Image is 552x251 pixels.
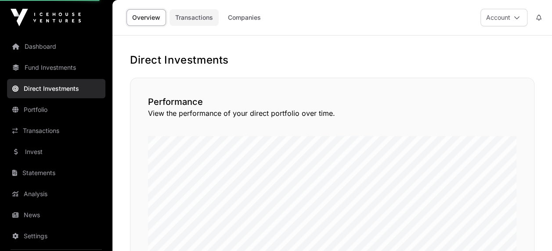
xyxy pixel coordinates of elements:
[7,37,105,56] a: Dashboard
[148,108,516,118] p: View the performance of your direct portfolio over time.
[7,100,105,119] a: Portfolio
[7,142,105,161] a: Invest
[126,9,166,26] a: Overview
[508,209,552,251] iframe: Chat Widget
[222,9,267,26] a: Companies
[170,9,219,26] a: Transactions
[7,79,105,98] a: Direct Investments
[148,96,516,108] h2: Performance
[7,163,105,183] a: Statements
[480,9,527,26] button: Account
[130,53,534,67] h1: Direct Investments
[7,121,105,140] a: Transactions
[7,58,105,77] a: Fund Investments
[7,226,105,246] a: Settings
[11,9,81,26] img: Icehouse Ventures Logo
[7,205,105,225] a: News
[7,184,105,204] a: Analysis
